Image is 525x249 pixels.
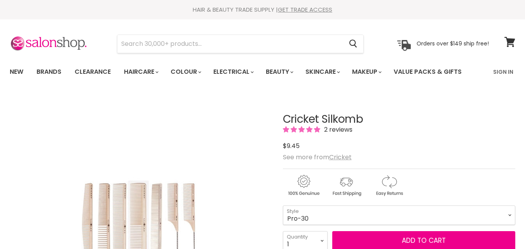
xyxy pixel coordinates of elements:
[488,64,518,80] a: Sign In
[329,153,352,162] a: Cricket
[165,64,206,80] a: Colour
[278,5,332,14] a: GET TRADE ACCESS
[117,35,343,53] input: Search
[346,64,386,80] a: Makeup
[326,174,367,197] img: shipping.gif
[417,40,489,47] p: Orders over $149 ship free!
[117,35,364,53] form: Product
[283,125,322,134] span: 5.00 stars
[486,212,517,241] iframe: Gorgias live chat messenger
[300,64,345,80] a: Skincare
[4,61,478,83] ul: Main menu
[31,64,67,80] a: Brands
[260,64,298,80] a: Beauty
[4,64,29,80] a: New
[343,35,363,53] button: Search
[118,64,163,80] a: Haircare
[69,64,117,80] a: Clearance
[388,64,467,80] a: Value Packs & Gifts
[208,64,258,80] a: Electrical
[283,113,515,125] h1: Cricket Silkomb
[283,153,352,162] span: See more from
[368,174,410,197] img: returns.gif
[402,236,446,245] span: Add to cart
[322,125,352,134] span: 2 reviews
[283,141,300,150] span: $9.45
[283,174,324,197] img: genuine.gif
